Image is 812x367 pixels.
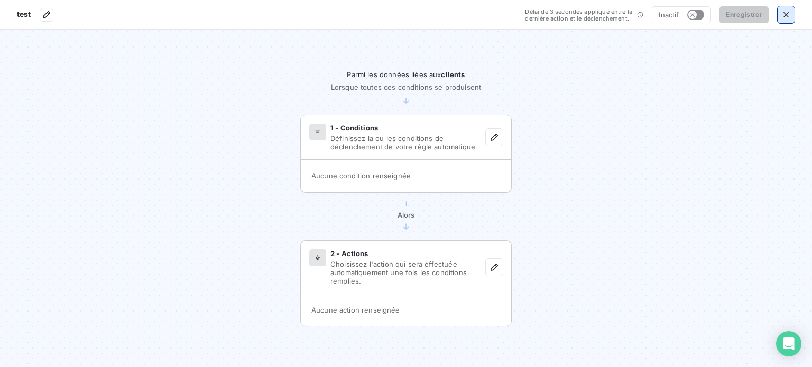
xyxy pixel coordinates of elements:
[311,172,411,180] span: Aucune condition renseignée
[347,70,465,79] span: Parmi les données liées aux
[331,83,481,91] span: Lorsque toutes ces conditions se produisent
[659,11,679,19] span: Inactif
[330,134,486,151] span: Définissez la ou les conditions de déclenchement de votre règle automatique
[398,206,415,221] span: Alors
[330,260,486,285] span: Choisissez l'action qui sera effectuée automatiquement une fois les conditions remplies.
[441,70,465,79] span: clients
[17,10,31,18] span: test
[311,306,400,314] span: Aucune action renseignée
[330,249,368,258] span: 2 - Actions
[719,6,769,23] button: Enregistrer
[525,8,632,22] span: Délai de 3 secondes appliqué entre la dernière action et le déclenchement.
[330,124,378,132] span: 1 - Conditions
[776,331,801,356] div: Open Intercom Messenger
